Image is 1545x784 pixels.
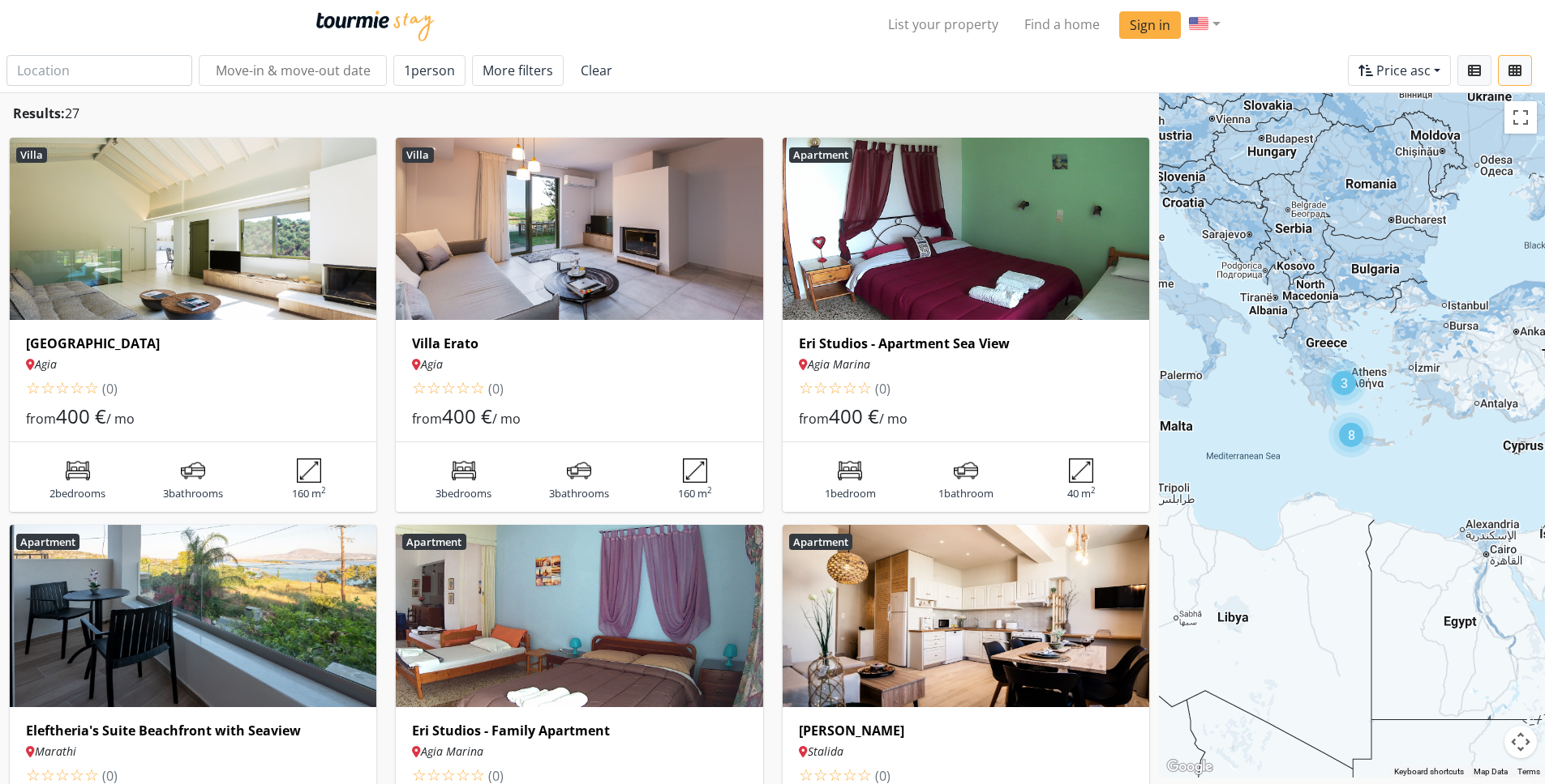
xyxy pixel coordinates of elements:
span: (0) [872,380,891,398]
sup: 2 [707,485,712,496]
span: 1 [26,377,41,398]
span: 2 [41,377,55,398]
button: Map camera controls [1504,726,1537,758]
span: 4 [70,377,84,398]
p: 1 [799,486,902,502]
em: Agia [35,356,57,372]
img: area size [683,458,707,483]
span: bedrooms [441,486,491,501]
span: 2 [813,377,828,398]
p: 3 [412,486,515,502]
span: from [799,410,829,428]
a: Eri Studios - Family Apartment [412,723,746,739]
h6: Apartment [402,534,466,550]
p: 3 [528,486,631,502]
em: Agia Marina [808,356,870,372]
h6: Apartment [789,147,852,164]
span: 3 [441,377,456,398]
sup: 2 [321,485,326,496]
img: area size [1069,458,1093,483]
h6: Eri Studios - Apartment Sea View [799,336,1133,352]
span: bathroom [944,486,994,501]
span: 5 [84,377,99,398]
sup: 2 [1091,485,1096,496]
h6: Villa Thalia [26,336,360,352]
button: 1person [393,55,466,86]
span: from [412,410,442,428]
strong: Results: [13,104,65,122]
span: bedrooms [55,486,105,501]
h6: Apartment [16,534,79,550]
span: bathrooms [169,486,223,501]
img: bathrooms [181,458,205,483]
p: 40 m [1029,486,1132,502]
span: 400 € [829,403,879,429]
img: 37bf39d0-3716-11ec-8e16-1b532fbef58b.jpg [783,525,1149,707]
span: 1 [412,377,427,398]
h6: Villa [16,147,47,164]
img: 0634f000-9259-11ec-bcae-2b56a95889fc.jpg [396,525,762,707]
button: More filters [472,55,564,86]
input: Location [6,55,192,86]
span: rating [412,377,485,398]
em: Stalida [808,744,843,759]
button: Toggle fullscreen view [1504,101,1537,134]
span: 1 [404,62,455,79]
span: 3 [55,377,70,398]
img: 6170dec0-5c0d-11ec-a49d-4348ab9d55a2.jpg [396,138,762,320]
span: 400 € [442,403,492,429]
span: 27 [65,104,79,122]
span: person [411,62,455,79]
span: / mo [879,410,908,428]
img: bedrooms [66,458,90,483]
h6: Villa [402,147,433,164]
a: List your property [875,8,1011,40]
a: [GEOGRAPHIC_DATA] [26,336,360,352]
input: Move-in & move-out date [199,55,387,86]
span: 400 € [56,403,106,429]
button: Keyboard shortcuts [1394,766,1464,778]
span: Price asc [1376,62,1431,79]
a: Open this area in Google Maps (opens a new window) [1163,756,1217,778]
p: 160 m [257,486,360,502]
em: Agia [421,356,443,372]
span: rating [26,377,99,398]
a: Villa Erato [412,336,746,352]
a: Clear [570,55,623,86]
span: 5 [857,377,872,398]
img: bedrooms [452,458,476,483]
a: Eleftheria's Suite Beachfront with Seaview [26,723,360,739]
a: Find a home [1011,8,1113,40]
span: bathrooms [555,486,609,501]
a: Sign in [1119,11,1181,39]
img: bathrooms [954,458,978,483]
span: More filters [483,62,553,79]
p: 2 [26,486,129,502]
button: Price asc [1348,55,1451,86]
span: 3 [828,377,843,398]
span: / mo [106,410,135,428]
p: 160 m [643,486,746,502]
h6: Apartment [789,534,852,550]
span: 2 [427,377,441,398]
p: 3 [141,486,244,502]
em: Agia Marina [421,744,483,759]
span: from [26,410,56,428]
a: [PERSON_NAME] [799,723,1133,739]
span: 4 [456,377,470,398]
img: bedrooms [838,458,862,483]
span: / mo [492,410,521,428]
span: 5 [470,377,485,398]
span: bedroom [830,486,876,501]
img: Google [1163,756,1217,778]
img: cb1eacd0-3ee9-11ec-8293-6d784c5f5b38.jpg [10,525,376,707]
img: bathrooms [567,458,591,483]
button: Map Data [1474,766,1508,778]
img: d6b5bae0-8681-11ec-9cff-59eac35f2eb1.jpg [783,138,1149,320]
h6: Bella Casa [799,723,1133,739]
span: 1 [799,377,813,398]
p: 1 [914,486,1017,502]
